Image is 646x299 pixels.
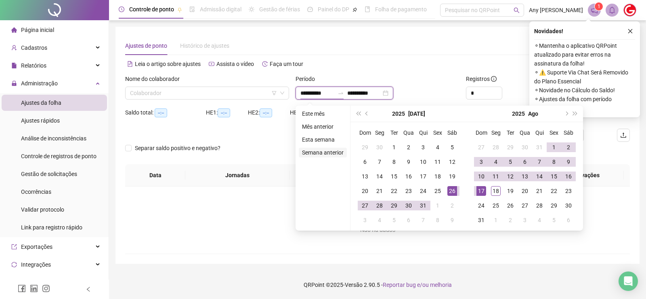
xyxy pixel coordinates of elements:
[430,140,445,155] td: 2025-07-04
[372,155,387,169] td: 2025-07-07
[549,142,559,152] div: 1
[21,135,86,142] span: Análise de inconsistências
[299,135,347,144] li: Esta semana
[547,184,561,198] td: 2025-08-22
[535,157,544,167] div: 7
[416,169,430,184] td: 2025-07-17
[532,155,547,169] td: 2025-08-07
[262,61,268,67] span: history
[474,184,489,198] td: 2025-08-17
[416,184,430,198] td: 2025-07-24
[21,261,51,268] span: Integrações
[547,140,561,155] td: 2025-08-01
[520,215,530,225] div: 3
[206,108,248,117] div: HE 1:
[535,215,544,225] div: 4
[372,140,387,155] td: 2025-06-30
[125,164,185,187] th: Data
[365,6,370,12] span: book
[375,142,384,152] div: 30
[564,215,573,225] div: 6
[218,108,230,117] span: --:--
[445,169,459,184] td: 2025-07-19
[489,198,503,213] td: 2025-08-25
[503,155,518,169] td: 2025-08-05
[11,63,17,68] span: file
[433,142,443,152] div: 4
[561,125,576,140] th: Sáb
[135,225,620,234] div: Não há dados
[358,198,372,213] td: 2025-07-27
[518,125,532,140] th: Qua
[624,4,636,16] img: 64933
[21,171,77,177] span: Gestão de solicitações
[532,184,547,198] td: 2025-08-21
[272,91,277,95] span: filter
[430,213,445,227] td: 2025-08-08
[430,169,445,184] td: 2025-07-18
[474,155,489,169] td: 2025-08-03
[476,186,486,196] div: 17
[358,140,372,155] td: 2025-06-29
[345,282,363,288] span: Versão
[387,184,401,198] td: 2025-07-22
[430,198,445,213] td: 2025-08-01
[352,7,357,12] span: pushpin
[418,172,428,181] div: 17
[372,184,387,198] td: 2025-07-21
[360,157,370,167] div: 6
[534,95,635,112] span: ⚬ Ajustes da folha com período ampliado!
[445,213,459,227] td: 2025-08-09
[338,90,344,96] span: swap-right
[491,201,501,210] div: 25
[125,74,185,83] label: Nome do colaborador
[135,61,201,67] span: Leia o artigo sobre ajustes
[447,201,457,210] div: 2
[404,142,413,152] div: 2
[375,6,427,13] span: Folha de pagamento
[534,41,635,68] span: ⚬ Mantenha o aplicativo QRPoint atualizado para evitar erros na assinatura da folha!
[561,155,576,169] td: 2025-08-09
[430,125,445,140] th: Sex
[189,6,195,12] span: file-done
[503,184,518,198] td: 2025-08-19
[200,6,241,13] span: Admissão digital
[21,62,46,69] span: Relatórios
[445,155,459,169] td: 2025-07-12
[564,142,573,152] div: 2
[564,157,573,167] div: 9
[532,198,547,213] td: 2025-08-28
[307,6,313,12] span: dashboard
[387,198,401,213] td: 2025-07-29
[360,215,370,225] div: 3
[358,155,372,169] td: 2025-07-06
[21,224,82,231] span: Link para registro rápido
[476,172,486,181] div: 10
[416,198,430,213] td: 2025-07-31
[259,6,300,13] span: Gestão de férias
[11,262,17,267] span: sync
[620,132,627,138] span: upload
[418,186,428,196] div: 24
[491,172,501,181] div: 11
[489,140,503,155] td: 2025-07-28
[155,108,167,117] span: --:--
[375,201,384,210] div: 28
[445,125,459,140] th: Sáb
[547,213,561,227] td: 2025-09-05
[518,213,532,227] td: 2025-09-03
[383,282,452,288] span: Reportar bug e/ou melhoria
[561,140,576,155] td: 2025-08-02
[404,215,413,225] div: 6
[489,213,503,227] td: 2025-09-01
[401,198,416,213] td: 2025-07-30
[21,244,52,250] span: Exportações
[404,201,413,210] div: 30
[299,148,347,157] li: Semana anterior
[547,155,561,169] td: 2025-08-08
[418,215,428,225] div: 7
[109,271,646,299] footer: QRPoint © 2025 - 2.90.5 -
[447,157,457,167] div: 12
[535,142,544,152] div: 31
[518,169,532,184] td: 2025-08-13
